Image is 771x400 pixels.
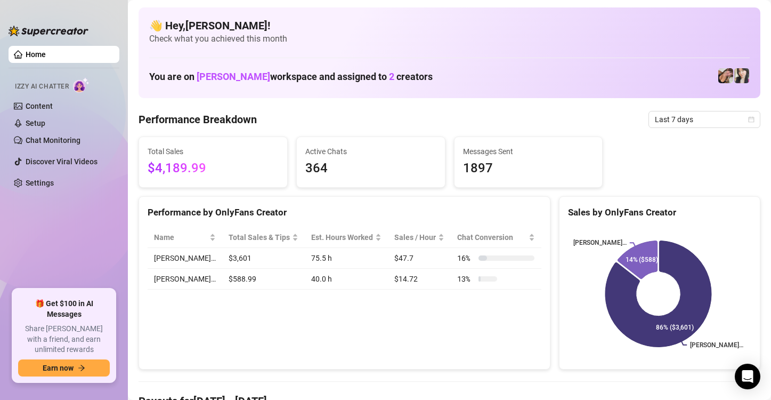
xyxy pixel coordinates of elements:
span: 13 % [457,273,474,285]
span: Last 7 days [655,111,754,127]
img: Christina [734,68,749,83]
span: Chat Conversion [457,231,526,243]
span: Active Chats [305,146,436,157]
span: [PERSON_NAME] [197,71,270,82]
h1: You are on workspace and assigned to creators [149,71,433,83]
div: Open Intercom Messenger [735,364,760,389]
td: 75.5 h [305,248,388,269]
span: Earn now [43,364,74,372]
span: Messages Sent [463,146,594,157]
a: Content [26,102,53,110]
span: arrow-right [78,364,85,372]
span: $4,189.99 [148,158,279,179]
div: Performance by OnlyFans Creator [148,205,541,220]
th: Sales / Hour [388,227,451,248]
div: Sales by OnlyFans Creator [568,205,751,220]
span: Name [154,231,207,243]
span: Izzy AI Chatter [15,82,69,92]
span: Sales / Hour [394,231,436,243]
span: 2 [389,71,394,82]
a: Settings [26,179,54,187]
span: Check what you achieved this month [149,33,750,45]
span: calendar [748,116,754,123]
a: Home [26,50,46,59]
td: $47.7 [388,248,451,269]
span: 364 [305,158,436,179]
td: $3,601 [222,248,305,269]
text: [PERSON_NAME]… [690,341,743,349]
img: Christina [718,68,733,83]
td: $588.99 [222,269,305,290]
td: 40.0 h [305,269,388,290]
th: Total Sales & Tips [222,227,305,248]
td: $14.72 [388,269,451,290]
a: Setup [26,119,45,127]
button: Earn nowarrow-right [18,359,110,377]
span: 16 % [457,252,474,264]
a: Discover Viral Videos [26,157,98,166]
a: Chat Monitoring [26,136,80,145]
text: [PERSON_NAME]… [573,239,626,246]
span: Total Sales [148,146,279,157]
span: 1897 [463,158,594,179]
span: Total Sales & Tips [229,231,290,243]
span: Share [PERSON_NAME] with a friend, and earn unlimited rewards [18,324,110,355]
td: [PERSON_NAME]… [148,248,222,269]
h4: 👋 Hey, [PERSON_NAME] ! [149,18,750,33]
th: Chat Conversion [451,227,541,248]
span: 🎁 Get $100 in AI Messages [18,299,110,319]
div: Est. Hours Worked [311,231,373,243]
img: logo-BBDzfeDw.svg [9,26,88,36]
th: Name [148,227,222,248]
h4: Performance Breakdown [139,112,257,127]
td: [PERSON_NAME]… [148,269,222,290]
img: AI Chatter [73,77,90,93]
